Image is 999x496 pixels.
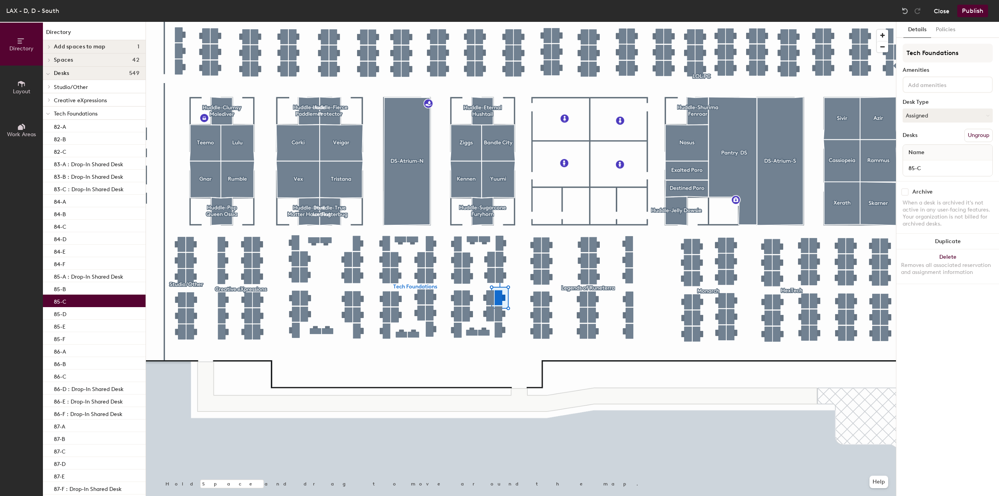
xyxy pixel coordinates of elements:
img: Redo [914,7,921,15]
p: 87-F : Drop-In Shared Desk [54,484,122,492]
button: Assigned [903,108,993,123]
p: 85-F [54,334,65,343]
span: Directory [9,45,34,52]
div: When a desk is archived it's not active in any user-facing features. Your organization is not bil... [903,199,993,228]
button: Close [934,5,949,17]
p: 86-F : Drop-In Shared Desk [54,409,123,418]
p: 87-C [54,446,66,455]
div: Archive [912,189,933,195]
p: 86-A [54,346,66,355]
p: 83-A : Drop-In Shared Desk [54,159,123,168]
span: Name [905,146,928,160]
p: 85-C [54,296,66,305]
p: 84-D [54,234,66,243]
img: Undo [901,7,909,15]
p: 84-A [54,196,66,205]
p: 82-B [54,134,66,143]
span: 1 [137,44,139,50]
input: Add amenities [907,80,977,89]
button: Details [903,22,931,38]
button: Publish [957,5,988,17]
div: Desks [903,132,917,139]
span: Tech Foundations [54,110,98,117]
p: 87-B [54,434,65,443]
input: Unnamed desk [905,163,991,174]
div: Desk Type [903,99,993,105]
p: 85-A : Drop-In Shared Desk [54,271,123,280]
p: 83-B : Drop-In Shared Desk [54,171,123,180]
p: 87-D [54,459,66,468]
p: 84-E [54,246,66,255]
span: Desks [54,70,69,76]
span: Studio/Other [54,84,88,91]
div: Amenities [903,67,993,73]
div: LAX - D, D - South [6,6,59,16]
button: DeleteRemoves all associated reservation and assignment information [896,249,999,284]
button: Ungroup [964,129,993,142]
div: Removes all associated reservation and assignment information [901,262,994,276]
span: Spaces [54,57,73,63]
button: Duplicate [896,234,999,249]
p: 85-D [54,309,66,318]
p: 86-D : Drop-In Shared Desk [54,384,124,393]
span: 42 [132,57,139,63]
span: Layout [13,88,30,95]
button: Policies [931,22,960,38]
p: 83-C : Drop-In Shared Desk [54,184,124,193]
p: 85-B [54,284,66,293]
p: 82-A [54,121,66,130]
span: Add spaces to map [54,44,106,50]
p: 84-F [54,259,65,268]
p: 82-C [54,146,66,155]
p: 86-E : Drop-In Shared Desk [54,396,123,405]
p: 85-E [54,321,66,330]
button: Help [869,476,888,488]
p: 87-A [54,421,65,430]
p: 87-E [54,471,65,480]
p: 86-B [54,359,66,368]
span: 549 [129,70,139,76]
span: Creative eXpressions [54,97,107,104]
span: Work Areas [7,131,36,138]
p: 86-C [54,371,66,380]
h1: Directory [43,28,146,40]
p: 84-B [54,209,66,218]
p: 84-C [54,221,66,230]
